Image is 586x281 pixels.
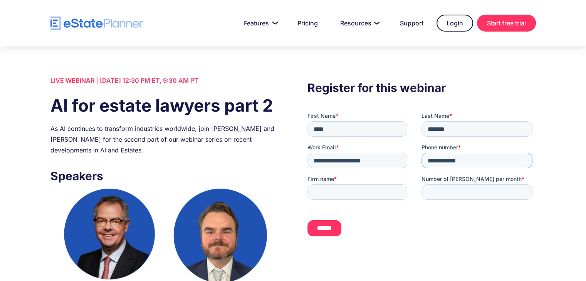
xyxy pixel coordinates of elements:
div: LIVE WEBINAR | [DATE] 12:30 PM ET, 9:30 AM PT [50,75,279,86]
a: Login [437,15,473,32]
a: Pricing [288,15,327,31]
iframe: Form 0 [307,112,536,243]
h3: Register for this webinar [307,79,536,97]
h1: AI for estate lawyers part 2 [50,94,279,117]
a: home [50,17,143,30]
a: Resources [331,15,387,31]
a: Features [235,15,284,31]
h3: Speakers [50,167,279,185]
div: As AI continues to transform industries worldwide, join [PERSON_NAME] and [PERSON_NAME] for the s... [50,123,279,156]
a: Start free trial [477,15,536,32]
a: Support [391,15,433,31]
